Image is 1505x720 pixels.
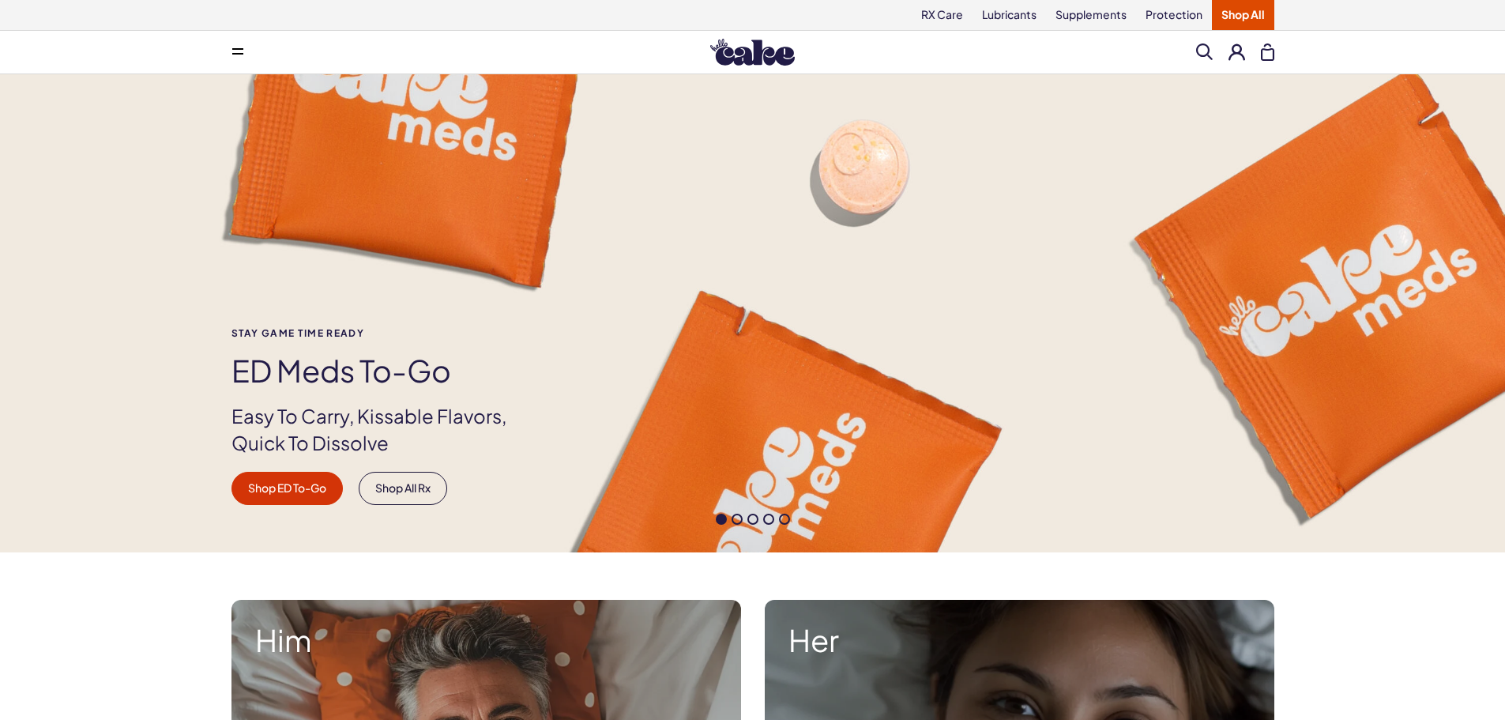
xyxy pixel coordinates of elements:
strong: Her [788,624,1251,657]
strong: Him [255,624,717,657]
span: Stay Game time ready [231,328,533,338]
a: Shop All Rx [359,472,447,505]
h1: ED Meds to-go [231,354,533,387]
p: Easy To Carry, Kissable Flavors, Quick To Dissolve [231,403,533,456]
a: Shop ED To-Go [231,472,343,505]
img: Hello Cake [710,39,795,66]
